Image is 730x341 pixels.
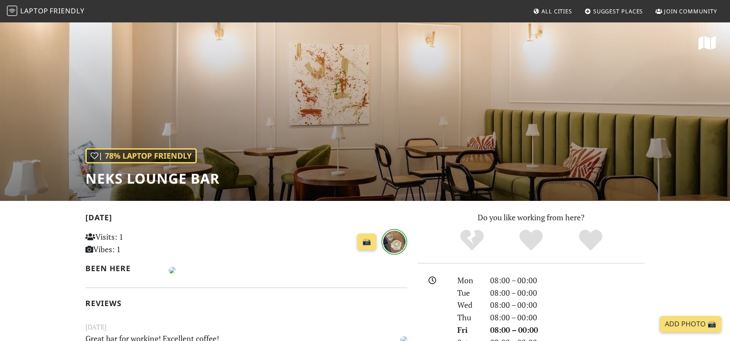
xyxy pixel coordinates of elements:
[541,7,572,15] span: All Cities
[452,287,485,299] div: Tue
[452,274,485,287] div: Mon
[7,4,85,19] a: LaptopFriendly LaptopFriendly
[85,231,186,256] p: Visits: 1 Vibes: 1
[381,229,407,255] img: about 19 hours ago
[85,213,407,225] h2: [DATE]
[452,299,485,311] div: Wed
[581,3,647,19] a: Suggest Places
[169,267,176,274] img: 6821-mark.jpg
[418,211,645,224] p: Do you like working from here?
[50,6,84,16] span: Friendly
[452,324,485,336] div: Fri
[85,148,197,163] div: | 78% Laptop Friendly
[501,228,561,252] div: Yes
[85,170,220,187] h1: Neks Lounge Bar
[452,311,485,324] div: Thu
[357,234,376,250] a: 📸
[529,3,576,19] a: All Cities
[169,264,176,274] span: Mark
[485,311,650,324] div: 08:00 – 00:00
[85,264,158,273] h2: Been here
[485,274,650,287] div: 08:00 – 00:00
[20,6,48,16] span: Laptop
[7,6,17,16] img: LaptopFriendly
[485,299,650,311] div: 08:00 – 00:00
[652,3,721,19] a: Join Community
[664,7,717,15] span: Join Community
[593,7,643,15] span: Suggest Places
[485,324,650,336] div: 08:00 – 00:00
[561,228,620,252] div: Definitely!
[80,322,412,332] small: [DATE]
[85,299,407,308] h2: Reviews
[442,228,502,252] div: No
[660,316,721,332] a: Add Photo 📸
[485,287,650,299] div: 08:00 – 00:00
[381,235,407,246] a: about 19 hours ago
